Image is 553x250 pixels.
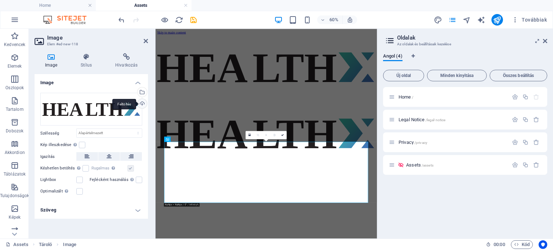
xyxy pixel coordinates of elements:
[512,94,518,100] div: Beállítások
[386,73,421,78] span: Új oldal
[160,15,169,24] button: Kattintson ide az előnézeti módból való kilépéshez és a szerkesztés folytatásához
[399,117,445,122] span: Kattintson az oldal megnyitásához
[189,15,198,24] button: save
[434,16,442,24] i: Tervezés (Ctrl+Alt+Y)
[397,35,547,41] h2: Oldalak
[91,164,127,173] label: Rugalmas
[533,139,539,145] div: Eltávolítás
[4,42,25,47] p: Kedvencek
[39,240,76,249] nav: breadcrumb
[47,41,134,47] h3: Elem #ed-new-118
[533,94,539,100] div: A kezdőoldalt nem lehet törölni
[426,118,446,122] span: /legal-notice
[512,139,518,145] div: Beállítások
[254,131,262,139] a: Vágási mód
[35,74,148,87] h4: Image
[5,85,24,91] p: Oszlopok
[6,128,23,134] p: Dobozok
[328,15,340,24] h6: 60%
[6,106,24,112] p: Tartalom
[40,93,142,126] div: HEALTHX_full_horizontal_colorX_svg-lePwWACF7Oz9LudG-yfD4A.svg
[90,176,136,184] label: Fejlécként használás
[477,16,485,24] i: AI Writer
[422,163,433,167] span: /assets
[137,99,147,109] a: Feltöltés
[396,95,508,99] div: Home/
[448,15,457,24] button: pages
[117,15,126,24] button: undo
[522,162,529,168] div: Megkettőzés
[396,140,508,145] div: Privacy/privacy
[477,15,486,24] button: text_generator
[5,150,25,155] p: Akkordion
[117,16,126,24] i: Visszavonás: Elemek másolása (Ctrl+Z)
[383,70,424,81] button: Új oldal
[493,73,544,78] span: Összes beállítás
[317,15,343,24] button: 60%
[9,214,21,220] p: Képek
[509,14,550,26] button: Továbbiak
[35,53,71,68] h4: Image
[6,240,28,249] a: Kattintson a kijelölés megszüntetéséhez. Dupla kattintás az oldalak megnyitásához
[491,14,503,26] button: publish
[494,240,505,249] span: 00 00
[40,176,76,184] label: Lightbox
[175,16,183,24] i: Weboldal újratöltése
[493,16,501,24] i: Közzététel
[262,131,270,139] a: Elmosás
[522,94,529,100] div: Megkettőzés
[399,140,427,145] span: Kattintson az oldal megnyitásához
[39,240,52,249] span: Kattintson a kijelöléshez. Dupla kattintás az szerkesztéshez
[490,70,547,81] button: Összes beállítás
[47,35,148,41] h2: Image
[175,15,183,24] button: reload
[3,3,51,9] a: Skip to main content
[383,52,403,62] span: Angol (4)
[522,139,529,145] div: Megkettőzés
[71,53,105,68] h4: Stílus
[279,131,287,139] a: Megerősítés ( Ctrl ⏎ )
[499,242,500,247] span: :
[63,240,76,249] span: Kattintson a kijelöléshez. Dupla kattintás az szerkesztéshez
[533,162,539,168] div: Eltávolítás
[434,15,442,24] button: design
[270,131,279,139] a: Szürkeskála
[427,70,487,81] button: Minden kinyitása
[41,15,95,24] img: Editor Logo
[511,240,533,249] button: Kód
[347,17,353,23] i: Átméretezés esetén automatikusan beállítja a nagyítási szintet a választott eszköznek megfelelően.
[383,53,547,67] div: Nyelv fülek
[35,201,148,219] h4: Szöveg
[539,240,547,249] button: Usercentrics
[512,117,518,123] div: Beállítások
[463,15,471,24] button: navigator
[486,240,505,249] h6: Munkamenet idő
[512,162,518,168] div: Beállítások
[8,63,22,69] p: Elemek
[430,73,484,78] span: Minden kinyitása
[414,141,427,145] span: /privacy
[514,240,530,249] span: Kód
[40,164,82,173] label: Késhetlen betöltés
[40,131,76,135] label: Szélesség
[40,141,79,149] label: Kép illeszkedése
[40,187,76,196] label: Optimalizált
[448,16,457,24] i: Oldalak (Ctrl+Alt+S)
[396,117,508,122] div: Legal Notice/legal-notice
[463,16,471,24] i: Navigátor
[96,1,192,9] h4: Assets
[522,117,529,123] div: Megkettőzés
[40,153,76,161] label: Igazítás
[4,171,26,177] p: Táblázatok
[404,163,508,167] div: Assets/assets
[189,16,198,24] i: Mentés (Ctrl+S)
[397,41,533,47] h3: Az oldalak és beállításaik kezelése
[512,16,547,23] span: Továbbiak
[246,131,254,139] a: Válasszon fájlokat a fájlkezelőből, a szabadon elérhető képek közül, vagy töltsön fel fájlokat
[406,162,433,168] span: Kattintson az oldal megnyitásához
[412,95,413,99] span: /
[399,94,413,100] span: Kattintson az oldal megnyitásához
[533,117,539,123] div: Eltávolítás
[105,53,148,68] h4: Hivatkozás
